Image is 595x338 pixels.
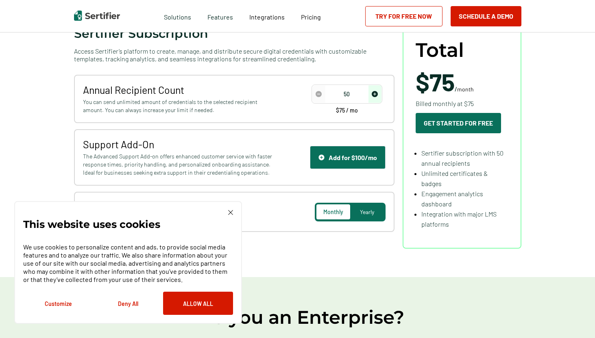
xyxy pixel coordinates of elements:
button: Schedule a Demo [451,6,521,26]
a: Integrations [249,11,285,21]
span: increase number [368,85,381,103]
span: Access Sertifier’s platform to create, manage, and distribute secure digital credentials with cus... [74,47,394,63]
span: $75 [416,67,455,96]
span: Yearly [360,208,374,215]
h2: Are you an Enterprise? [54,305,542,329]
span: Payment Interval [83,201,275,213]
a: Try for Free Now [365,6,442,26]
a: Pricing [301,11,321,21]
span: Features [207,11,233,21]
span: Annual Recipient Count [83,84,275,96]
p: We use cookies to personalize content and ads, to provide social media features and to analyze ou... [23,243,233,284]
span: decrease number [312,85,325,103]
span: Unlimited certificates & badges [421,169,488,187]
img: Sertifier | Digital Credentialing Platform [74,11,120,21]
span: Sertifier Subscription [74,26,208,41]
img: Support Icon [318,154,325,160]
span: Sertifier subscription with 50 annual recipients [421,149,503,167]
span: Solutions [164,11,191,21]
button: Customize [23,292,93,315]
button: Allow All [163,292,233,315]
span: The Advanced Support Add-on offers enhanced customer service with faster response times, priority... [83,152,275,177]
span: Integrations [249,13,285,21]
button: Get Started For Free [416,113,501,133]
iframe: Chat Widget [554,299,595,338]
img: Cookie Popup Close [228,210,233,215]
span: Engagement analytics dashboard [421,190,483,208]
span: month [457,86,474,93]
span: Integration with major LMS platforms [421,210,497,228]
div: Add for $100/mo [318,154,377,161]
span: $75 / mo [336,108,358,113]
span: Support Add-On [83,138,275,150]
img: Increase Icon [372,91,378,97]
img: Decrease Icon [316,91,322,97]
p: This website uses cookies [23,220,160,228]
span: / [416,69,474,94]
button: Support IconAdd for $100/mo [310,146,386,169]
span: Total [416,39,464,61]
button: Deny All [93,292,163,315]
span: Pricing [301,13,321,21]
span: Billed monthly at $75 [416,98,474,108]
span: You can send unlimited amount of credentials to the selected recipient amount. You can always inc... [83,98,275,114]
span: Monthly [323,208,343,215]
